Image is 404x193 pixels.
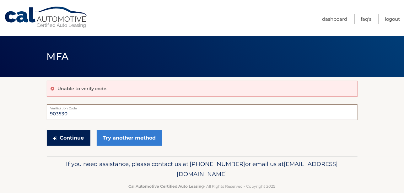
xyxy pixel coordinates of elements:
[47,104,358,109] label: Verification Code
[51,183,353,190] p: - All Rights Reserved - Copyright 2025
[58,86,108,91] p: Unable to verify code.
[190,160,245,168] span: [PHONE_NUMBER]
[97,130,162,146] a: Try another method
[361,14,371,24] a: FAQ's
[47,130,90,146] button: Continue
[47,104,358,120] input: Verification Code
[51,159,353,179] p: If you need assistance, please contact us at: or email us at
[47,51,69,62] span: MFA
[385,14,400,24] a: Logout
[129,184,204,189] strong: Cal Automotive Certified Auto Leasing
[177,160,338,178] span: [EMAIL_ADDRESS][DOMAIN_NAME]
[322,14,347,24] a: Dashboard
[4,6,89,29] a: Cal Automotive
